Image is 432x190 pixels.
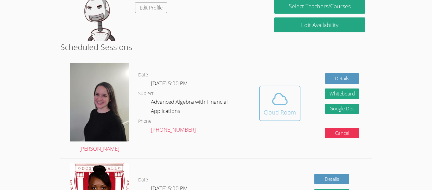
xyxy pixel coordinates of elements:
a: Google Doc [325,104,360,114]
a: Details [314,174,349,184]
dd: Advanced Algebra with Financial Applications [151,97,247,117]
a: Details [325,73,360,84]
a: [PERSON_NAME] [70,63,129,154]
dt: Date [138,71,148,79]
h2: Scheduled Sessions [60,41,372,53]
a: Edit Profile [135,3,167,13]
a: Edit Availability [274,17,365,32]
div: Cloud Room [264,108,296,117]
dt: Subject [138,90,154,98]
button: Cancel [325,128,360,138]
dt: Phone [138,117,151,125]
button: Whiteboard [325,88,360,99]
img: avatar.png [70,63,129,141]
span: [DATE] 5:00 PM [151,80,188,87]
dt: Date [138,176,148,184]
a: [PHONE_NUMBER] [151,126,196,133]
button: Cloud Room [259,86,300,121]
